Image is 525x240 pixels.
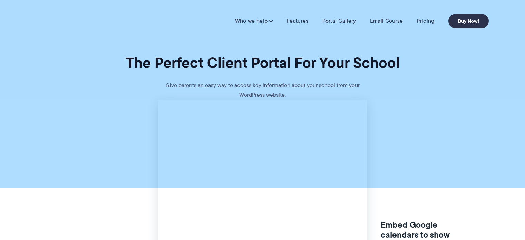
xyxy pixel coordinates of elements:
[370,18,403,25] a: Email Course
[286,18,308,25] a: Features
[235,18,273,25] a: Who we help
[322,18,356,25] a: Portal Gallery
[159,80,366,100] p: Give parents an easy way to access key information about your school from your WordPress website.
[417,18,434,25] a: Pricing
[448,14,489,28] a: Buy Now!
